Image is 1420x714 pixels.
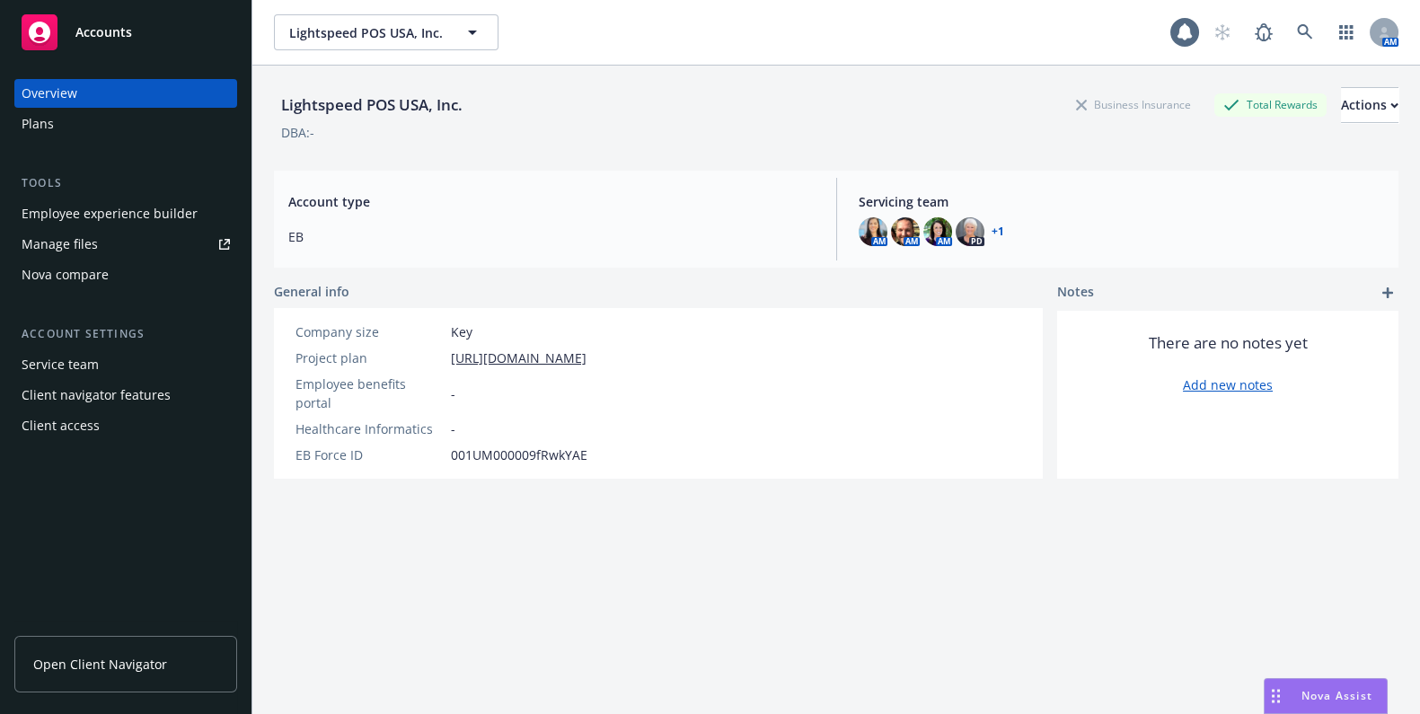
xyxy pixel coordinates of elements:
[22,411,100,440] div: Client access
[295,348,444,367] div: Project plan
[956,217,984,246] img: photo
[14,79,237,108] a: Overview
[22,381,171,410] div: Client navigator features
[14,381,237,410] a: Client navigator features
[14,411,237,440] a: Client access
[992,226,1004,237] a: +1
[1264,678,1388,714] button: Nova Assist
[1341,88,1398,122] div: Actions
[22,230,98,259] div: Manage files
[451,419,455,438] span: -
[14,325,237,343] div: Account settings
[451,348,587,367] a: [URL][DOMAIN_NAME]
[1067,93,1200,116] div: Business Insurance
[22,79,77,108] div: Overview
[14,7,237,57] a: Accounts
[1377,282,1398,304] a: add
[22,260,109,289] div: Nova compare
[288,227,815,246] span: EB
[14,350,237,379] a: Service team
[14,230,237,259] a: Manage files
[1265,679,1287,713] div: Drag to move
[891,217,920,246] img: photo
[22,199,198,228] div: Employee experience builder
[451,445,587,464] span: 001UM000009fRwkYAE
[281,123,314,142] div: DBA: -
[14,260,237,289] a: Nova compare
[1204,14,1240,50] a: Start snowing
[22,350,99,379] div: Service team
[1057,282,1094,304] span: Notes
[274,93,470,117] div: Lightspeed POS USA, Inc.
[295,445,444,464] div: EB Force ID
[289,23,445,42] span: Lightspeed POS USA, Inc.
[288,192,815,211] span: Account type
[33,655,167,674] span: Open Client Navigator
[14,110,237,138] a: Plans
[22,110,54,138] div: Plans
[75,25,132,40] span: Accounts
[1287,14,1323,50] a: Search
[451,384,455,403] span: -
[295,419,444,438] div: Healthcare Informatics
[1328,14,1364,50] a: Switch app
[1214,93,1327,116] div: Total Rewards
[1341,87,1398,123] button: Actions
[859,192,1385,211] span: Servicing team
[859,217,887,246] img: photo
[295,375,444,412] div: Employee benefits portal
[295,322,444,341] div: Company size
[1149,332,1308,354] span: There are no notes yet
[14,199,237,228] a: Employee experience builder
[1301,688,1372,703] span: Nova Assist
[1183,375,1273,394] a: Add new notes
[923,217,952,246] img: photo
[1246,14,1282,50] a: Report a Bug
[14,174,237,192] div: Tools
[274,14,498,50] button: Lightspeed POS USA, Inc.
[274,282,349,301] span: General info
[451,322,472,341] span: Key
